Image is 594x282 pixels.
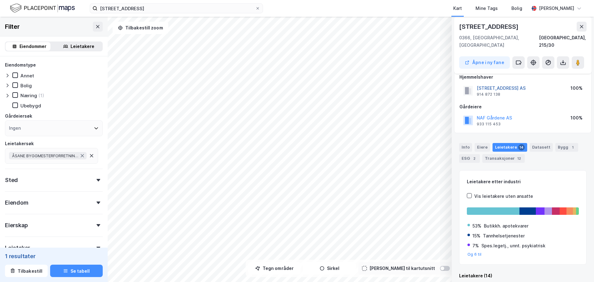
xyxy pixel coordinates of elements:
[459,22,520,32] div: [STREET_ADDRESS]
[539,34,587,49] div: [GEOGRAPHIC_DATA], 215/30
[71,43,94,50] div: Leietakere
[459,73,586,81] div: Hjemmelshaver
[113,22,168,34] button: Tilbakestill zoom
[475,143,490,152] div: Eiere
[12,153,79,158] span: ÅSANE BYGGMESTERFORRETNING AS
[570,144,576,150] div: 1
[474,193,533,200] div: Vis leietakere uten ansatte
[97,4,255,13] input: Søk på adresse, matrikkel, gårdeiere, leietakere eller personer
[459,103,586,111] div: Gårdeiere
[518,144,525,150] div: 14
[10,3,75,14] img: logo.f888ab2527a4732fd821a326f86c7f29.svg
[471,155,477,162] div: 2
[476,5,498,12] div: Mine Tags
[459,34,539,49] div: 0366, [GEOGRAPHIC_DATA], [GEOGRAPHIC_DATA]
[516,155,522,162] div: 12
[20,83,32,89] div: Bolig
[530,143,553,152] div: Datasett
[5,140,34,147] div: Leietakersøk
[555,143,578,152] div: Bygg
[570,85,583,92] div: 100%
[20,73,34,79] div: Annet
[459,154,480,163] div: ESG
[481,242,545,249] div: Spes.legetj., unnt. psykiatrisk
[5,199,28,206] div: Eiendom
[5,61,36,69] div: Eiendomstype
[477,122,501,127] div: 933 115 453
[9,124,21,132] div: Ingen
[5,244,30,252] div: Leietaker
[303,262,356,275] button: Sirkel
[563,252,594,282] div: Kontrollprogram for chat
[5,252,103,260] div: 1 resultater
[5,222,28,229] div: Eierskap
[467,178,579,185] div: Leietakere etter industri
[467,252,482,257] button: Og 6 til
[493,143,527,152] div: Leietakere
[20,103,41,109] div: Ubebygd
[482,154,525,163] div: Transaksjoner
[459,143,472,152] div: Info
[453,5,462,12] div: Kart
[511,5,522,12] div: Bolig
[472,222,481,230] div: 53%
[369,265,435,272] div: [PERSON_NAME] til kartutsnitt
[5,22,20,32] div: Filter
[483,232,525,240] div: Tannhelsetjenester
[563,252,594,282] iframe: Chat Widget
[570,114,583,122] div: 100%
[50,265,103,277] button: Se tabell
[248,262,301,275] button: Tegn områder
[459,272,587,280] div: Leietakere (14)
[19,43,46,50] div: Eiendommer
[5,176,18,184] div: Sted
[472,232,480,240] div: 15%
[484,222,528,230] div: Butikkh. apotekvarer
[5,265,48,277] button: Tilbakestill
[5,112,32,120] div: Gårdeiersøk
[459,56,510,69] button: Åpne i ny fane
[539,5,574,12] div: [PERSON_NAME]
[477,92,500,97] div: 914 872 138
[472,242,479,249] div: 7%
[20,93,37,98] div: Næring
[38,93,44,98] div: (1)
